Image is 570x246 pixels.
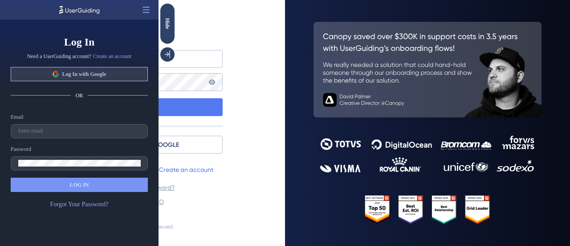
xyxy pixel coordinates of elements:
[64,35,95,49] span: Log In
[313,22,541,117] img: 26c0aa7c25a843aed4baddd2b5e0fa68.svg
[159,166,213,173] a: Create an account
[93,53,131,60] a: Create an account
[76,92,83,99] span: OR
[62,71,106,78] span: Log In with Google
[365,195,490,224] img: 25303e33045975176eb484905ab012ff.svg
[27,53,91,60] span: Need a UserGuiding account?
[18,128,140,134] input: Enter email
[11,146,31,153] div: Password
[11,113,24,121] div: Email
[320,136,534,172] img: 9302ce2ac39453076f5bc0f2f2ca889b.svg
[11,67,148,81] button: Log In with Google
[69,181,89,188] span: LOG IN
[11,178,148,192] button: LOG IN
[50,199,109,210] a: Forgot Your Password?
